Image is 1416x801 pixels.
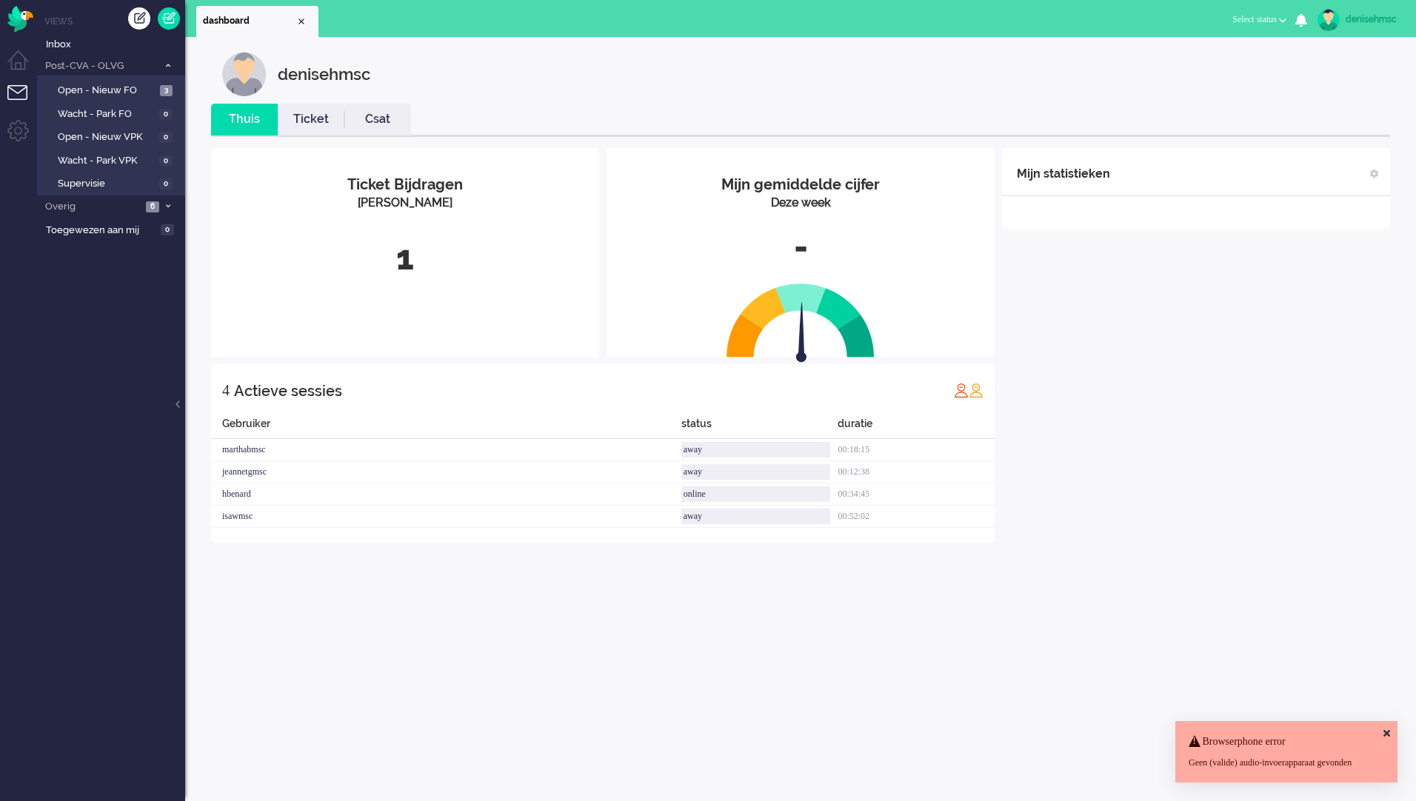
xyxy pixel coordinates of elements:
div: Mijn statistieken [1017,159,1110,189]
li: Dashboard menu [7,50,41,84]
span: Inbox [46,38,185,52]
span: dashboard [203,15,295,27]
img: flow_omnibird.svg [7,6,33,32]
a: Open - Nieuw FO 3 [43,81,184,98]
a: Toegewezen aan mij 0 [43,221,185,238]
div: [PERSON_NAME] [222,195,588,212]
div: denisehmsc [1346,12,1401,27]
li: Thuis [211,104,278,135]
div: Actieve sessies [234,376,342,406]
a: Csat [344,111,411,128]
div: 00:12:38 [838,461,995,483]
span: Wacht - Park FO [58,107,156,121]
div: marthabmsc [211,439,681,461]
div: Close tab [295,16,307,27]
button: Select status [1223,9,1295,30]
div: denisehmsc [278,52,370,96]
span: 0 [161,224,174,235]
span: 0 [159,132,173,143]
a: Supervisie 0 [43,175,184,191]
a: Inbox [43,36,185,52]
li: Select status [1223,4,1295,37]
span: Open - Nieuw VPK [58,130,156,144]
a: Omnidesk [7,10,33,21]
img: arrow.svg [769,302,833,366]
span: Supervisie [58,177,156,191]
div: away [681,442,831,458]
a: denisehmsc [1315,9,1401,31]
div: Gebruiker [211,416,681,439]
span: 6 [146,201,159,212]
img: avatar [1318,9,1340,31]
a: Wacht - Park FO 0 [43,105,184,121]
a: Thuis [211,111,278,128]
a: Ticket [278,111,344,128]
div: - [618,223,983,272]
div: away [681,509,831,524]
div: status [681,416,838,439]
span: Post-CVA - OLVG [43,59,158,73]
img: profile_orange.svg [969,383,983,398]
li: Ticket [278,104,344,135]
div: 4 [222,375,230,405]
div: Deze week [618,195,983,212]
span: Toegewezen aan mij [46,224,156,238]
a: Wacht - Park VPK 0 [43,152,184,168]
img: profile_red.svg [954,383,969,398]
span: Select status [1232,14,1277,24]
a: Open - Nieuw VPK 0 [43,128,184,144]
span: Wacht - Park VPK [58,154,156,168]
div: 00:18:15 [838,439,995,461]
h4: Browserphone error [1189,736,1384,747]
div: online [681,486,831,502]
div: isawmsc [211,506,681,528]
li: Views [44,15,185,27]
li: Admin menu [7,120,41,153]
div: Creëer ticket [128,7,150,30]
span: Open - Nieuw FO [58,84,156,98]
img: semi_circle.svg [727,283,875,358]
div: 1 [222,234,588,283]
div: 00:34:45 [838,483,995,506]
li: Csat [344,104,411,135]
div: 00:52:02 [838,506,995,528]
span: 3 [160,85,173,96]
li: Tickets menu [7,85,41,118]
div: away [681,464,831,480]
div: duratie [838,416,995,439]
li: Dashboard [196,6,318,37]
div: Geen (valide) audio-invoerapparaat gevonden [1189,757,1384,769]
div: Ticket Bijdragen [222,174,588,195]
span: 0 [159,109,173,120]
a: Quick Ticket [158,7,180,30]
div: jeannetgmsc [211,461,681,483]
span: 0 [159,178,173,190]
span: 0 [159,155,173,167]
div: Mijn gemiddelde cijfer [618,174,983,195]
span: Overig [43,200,141,214]
img: customer.svg [222,52,267,96]
div: hbenard [211,483,681,506]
